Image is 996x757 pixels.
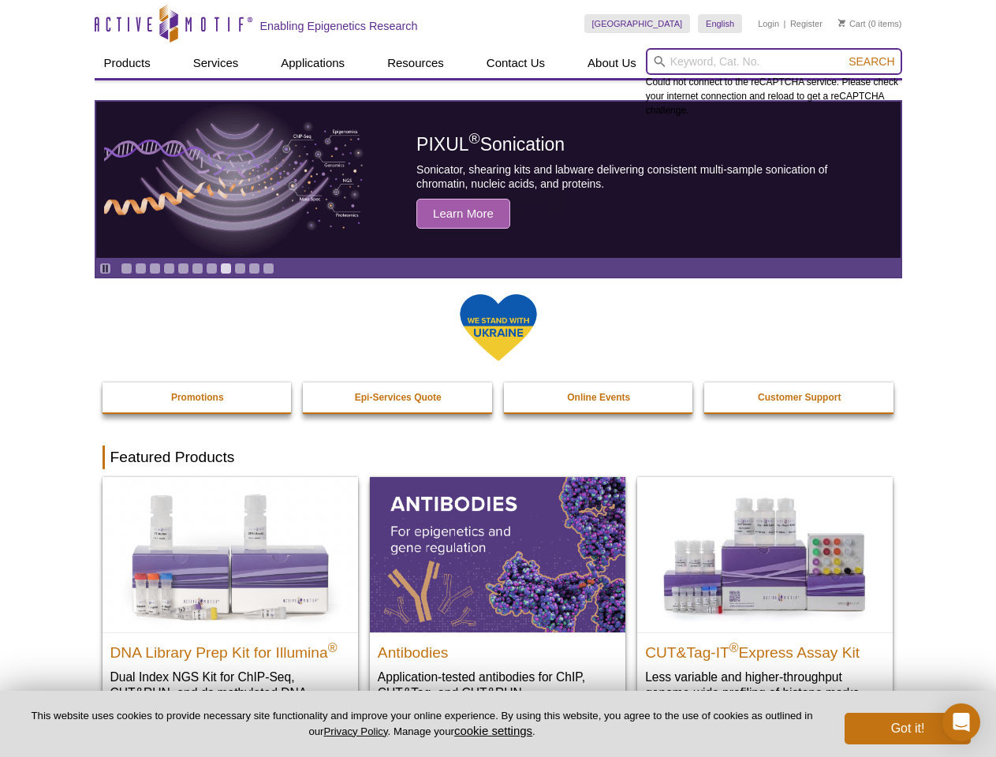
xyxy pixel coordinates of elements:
li: | [784,14,786,33]
p: Dual Index NGS Kit for ChIP-Seq, CUT&RUN, and ds methylated DNA assays. [110,669,350,717]
a: Customer Support [704,382,895,412]
a: Applications [271,48,354,78]
div: Could not connect to the reCAPTCHA service. Please check your internet connection and reload to g... [646,48,902,117]
a: About Us [578,48,646,78]
a: Go to slide 2 [135,263,147,274]
a: Services [184,48,248,78]
a: DNA Library Prep Kit for Illumina DNA Library Prep Kit for Illumina® Dual Index NGS Kit for ChIP-... [103,477,358,732]
a: Login [758,18,779,29]
p: This website uses cookies to provide necessary site functionality and improve your online experie... [25,709,819,739]
a: Toggle autoplay [99,263,111,274]
h2: CUT&Tag-IT Express Assay Kit [645,637,885,661]
p: Sonicator, shearing kits and labware delivering consistent multi-sample sonication of chromatin, ... [416,162,864,191]
sup: ® [328,640,338,654]
h2: Antibodies [378,637,617,661]
span: Search [849,55,894,68]
a: Products [95,48,160,78]
img: DNA Library Prep Kit for Illumina [103,477,358,632]
a: Go to slide 11 [263,263,274,274]
a: Go to slide 7 [206,263,218,274]
h2: Featured Products [103,446,894,469]
strong: Epi-Services Quote [355,392,442,403]
a: Go to slide 1 [121,263,132,274]
a: PIXUL sonication PIXUL®Sonication Sonicator, shearing kits and labware delivering consistent mult... [96,102,901,258]
button: Got it! [845,713,971,744]
img: We Stand With Ukraine [459,293,538,363]
article: PIXUL Sonication [96,102,901,258]
a: [GEOGRAPHIC_DATA] [584,14,691,33]
a: Resources [378,48,453,78]
button: Search [844,54,899,69]
strong: Online Events [567,392,630,403]
a: Go to slide 9 [234,263,246,274]
a: Contact Us [477,48,554,78]
a: Go to slide 10 [248,263,260,274]
sup: ® [469,131,480,147]
strong: Promotions [171,392,224,403]
p: Less variable and higher-throughput genome-wide profiling of histone marks​. [645,669,885,701]
a: Privacy Policy [323,725,387,737]
img: CUT&Tag-IT® Express Assay Kit [637,477,893,632]
a: Register [790,18,823,29]
a: All Antibodies Antibodies Application-tested antibodies for ChIP, CUT&Tag, and CUT&RUN. [370,477,625,716]
h2: Enabling Epigenetics Research [260,19,418,33]
h2: DNA Library Prep Kit for Illumina [110,637,350,661]
a: Promotions [103,382,293,412]
li: (0 items) [838,14,902,33]
img: All Antibodies [370,477,625,632]
span: PIXUL Sonication [416,134,565,155]
a: Go to slide 3 [149,263,161,274]
span: Learn More [416,199,510,229]
p: Application-tested antibodies for ChIP, CUT&Tag, and CUT&RUN. [378,669,617,701]
a: Go to slide 5 [177,263,189,274]
a: Epi-Services Quote [303,382,494,412]
img: Your Cart [838,19,845,27]
a: Go to slide 8 [220,263,232,274]
a: Go to slide 4 [163,263,175,274]
a: Go to slide 6 [192,263,203,274]
a: Online Events [504,382,695,412]
input: Keyword, Cat. No. [646,48,902,75]
a: Cart [838,18,866,29]
a: CUT&Tag-IT® Express Assay Kit CUT&Tag-IT®Express Assay Kit Less variable and higher-throughput ge... [637,477,893,716]
div: Open Intercom Messenger [942,703,980,741]
a: English [698,14,742,33]
button: cookie settings [454,724,532,737]
sup: ® [729,640,739,654]
strong: Customer Support [758,392,841,403]
img: PIXUL sonication [104,101,364,259]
